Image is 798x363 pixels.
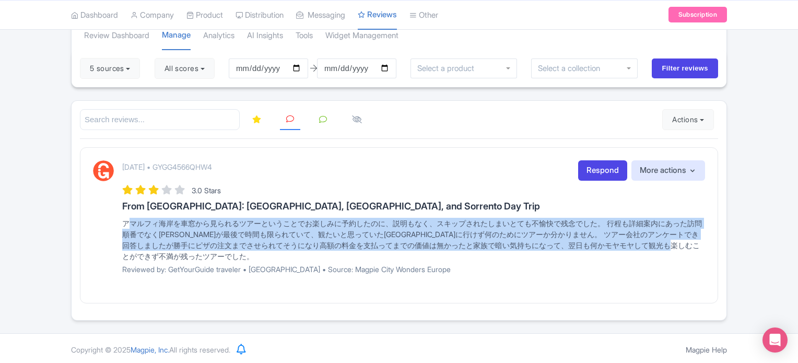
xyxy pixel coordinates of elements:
div: Copyright © 2025 All rights reserved. [65,344,237,355]
a: Tools [296,21,313,50]
div: アマルフィ海岸を車窓から見られるツアーということでお楽しみに予約したのに、説明もなく、スキップされたしまいとても不愉快で残念でした。 行程も詳細案内にあった訪問順番でなく[PERSON_NAME... [122,218,705,262]
input: Select a product [417,64,480,73]
span: Magpie, Inc. [131,345,169,354]
a: Other [409,1,438,29]
a: Messaging [296,1,345,29]
input: Select a collection [538,64,607,73]
div: Open Intercom Messenger [762,327,788,353]
input: Filter reviews [652,58,718,78]
a: Widget Management [325,21,398,50]
a: Manage [162,21,191,51]
img: GetYourGuide Logo [93,160,114,181]
a: Dashboard [71,1,118,29]
p: Reviewed by: GetYourGuide traveler • [GEOGRAPHIC_DATA] • Source: Magpie City Wonders Europe [122,264,705,275]
a: Distribution [236,1,284,29]
a: AI Insights [247,21,283,50]
button: All scores [155,58,215,79]
span: 3.0 Stars [192,186,221,195]
a: Company [131,1,174,29]
button: More actions [631,160,705,181]
button: Actions [662,109,714,130]
a: Analytics [203,21,234,50]
a: Product [186,1,223,29]
a: Review Dashboard [84,21,149,50]
a: Respond [578,160,627,181]
a: Magpie Help [686,345,727,354]
input: Search reviews... [80,109,240,131]
h3: From [GEOGRAPHIC_DATA]: [GEOGRAPHIC_DATA], [GEOGRAPHIC_DATA], and Sorrento Day Trip [122,201,705,212]
p: [DATE] • GYGG4566QHW4 [122,161,212,172]
button: 5 sources [80,58,140,79]
a: Subscription [668,7,727,22]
